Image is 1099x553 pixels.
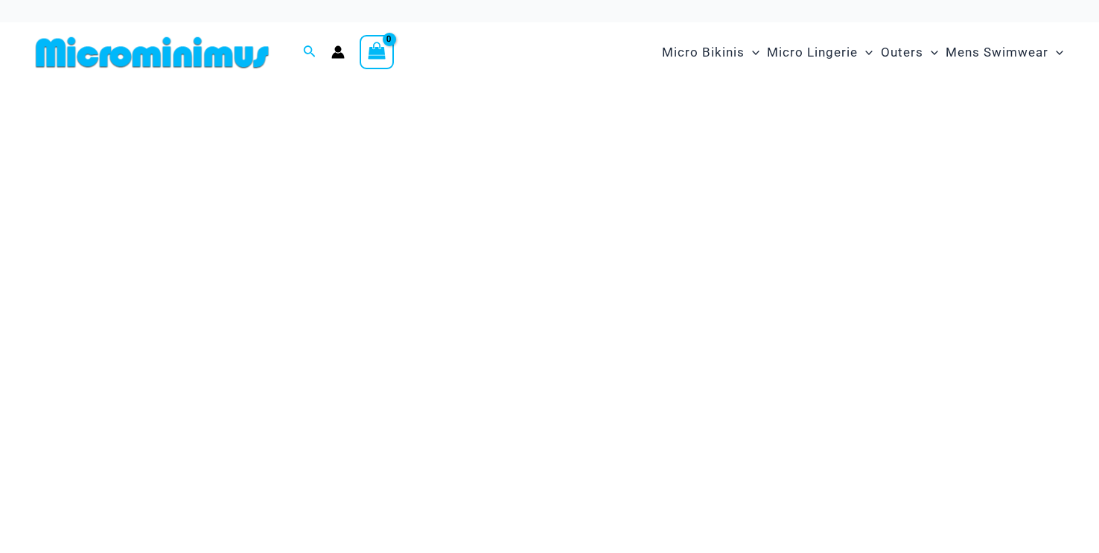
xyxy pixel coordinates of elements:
[942,30,1067,75] a: Mens SwimwearMenu ToggleMenu Toggle
[658,30,763,75] a: Micro BikinisMenu ToggleMenu Toggle
[656,28,1069,77] nav: Site Navigation
[858,33,873,71] span: Menu Toggle
[30,36,275,69] img: MM SHOP LOGO FLAT
[881,33,923,71] span: Outers
[946,33,1048,71] span: Mens Swimwear
[331,45,345,59] a: Account icon link
[877,30,942,75] a: OutersMenu ToggleMenu Toggle
[1048,33,1063,71] span: Menu Toggle
[763,30,876,75] a: Micro LingerieMenu ToggleMenu Toggle
[923,33,938,71] span: Menu Toggle
[662,33,745,71] span: Micro Bikinis
[360,35,394,69] a: View Shopping Cart, empty
[303,43,316,62] a: Search icon link
[767,33,858,71] span: Micro Lingerie
[745,33,759,71] span: Menu Toggle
